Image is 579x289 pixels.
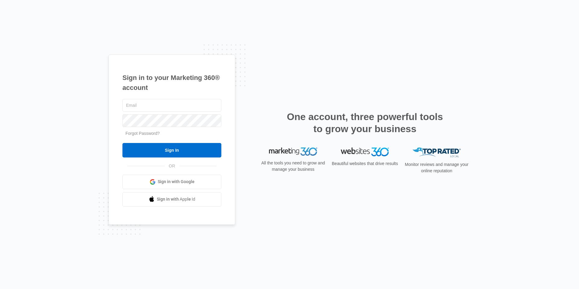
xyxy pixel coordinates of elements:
[122,99,221,112] input: Email
[403,161,470,174] p: Monitor reviews and manage your online reputation
[122,143,221,157] input: Sign In
[285,111,445,135] h2: One account, three powerful tools to grow your business
[122,192,221,207] a: Sign in with Apple Id
[331,160,399,167] p: Beautiful websites that drive results
[125,131,160,136] a: Forgot Password?
[269,148,317,156] img: Marketing 360
[122,175,221,189] a: Sign in with Google
[165,163,179,169] span: OR
[158,179,195,185] span: Sign in with Google
[413,148,461,157] img: Top Rated Local
[122,73,221,93] h1: Sign in to your Marketing 360® account
[341,148,389,156] img: Websites 360
[259,160,327,173] p: All the tools you need to grow and manage your business
[157,196,195,202] span: Sign in with Apple Id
